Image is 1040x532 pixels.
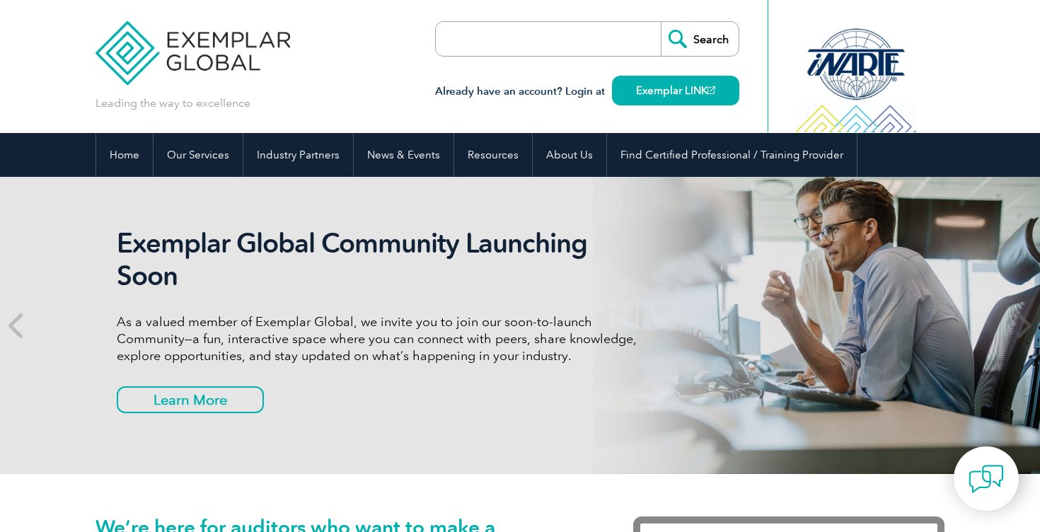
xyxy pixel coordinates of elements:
[117,386,264,413] a: Learn More
[354,133,453,177] a: News & Events
[435,83,739,100] h3: Already have an account? Login at
[117,227,647,292] h2: Exemplar Global Community Launching Soon
[243,133,353,177] a: Industry Partners
[96,133,153,177] a: Home
[117,313,647,364] p: As a valued member of Exemplar Global, we invite you to join our soon-to-launch Community—a fun, ...
[612,76,739,105] a: Exemplar LINK
[533,133,606,177] a: About Us
[969,461,1004,497] img: contact-chat.png
[661,22,739,56] input: Search
[707,86,715,94] img: open_square.png
[454,133,532,177] a: Resources
[96,96,250,111] p: Leading the way to excellence
[154,133,243,177] a: Our Services
[607,133,857,177] a: Find Certified Professional / Training Provider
